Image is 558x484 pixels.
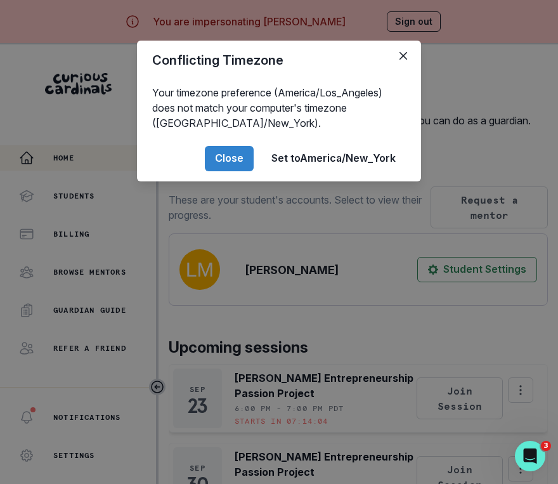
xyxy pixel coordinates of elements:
button: Close [205,146,254,171]
button: Close [393,46,413,66]
button: Set toAmerica/New_York [261,146,406,171]
span: 3 [541,441,551,451]
div: Your timezone preference (America/Los_Angeles) does not match your computer's timezone ([GEOGRAPH... [137,80,421,136]
iframe: Intercom live chat [515,441,545,471]
header: Conflicting Timezone [137,41,421,80]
